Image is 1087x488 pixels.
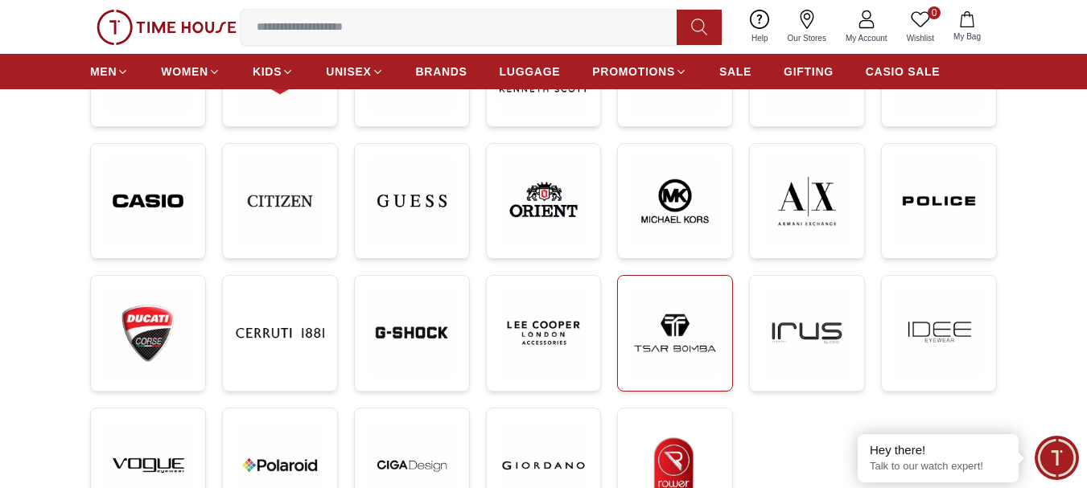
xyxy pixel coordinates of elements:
span: GIFTING [784,64,834,80]
img: ... [104,157,192,246]
span: My Account [839,32,894,44]
span: PROMOTIONS [592,64,675,80]
a: KIDS [253,57,294,86]
img: ... [368,157,456,246]
span: My Bag [947,31,987,43]
div: Chat Widget [1035,436,1079,480]
a: MEN [90,57,129,86]
img: ... [763,157,851,246]
span: 0 [928,6,941,19]
a: WOMEN [161,57,220,86]
img: ... [631,289,719,377]
span: SALE [719,64,751,80]
a: UNISEX [326,57,383,86]
img: ... [895,289,983,377]
img: ... [236,157,324,245]
span: Wishlist [900,32,941,44]
img: ... [236,289,324,377]
img: ... [895,157,983,246]
a: 0Wishlist [897,6,944,47]
img: ... [631,157,719,246]
a: PROMOTIONS [592,57,687,86]
a: Our Stores [778,6,836,47]
span: Help [745,32,775,44]
a: BRANDS [416,57,467,86]
span: CASIO SALE [866,64,941,80]
img: ... [104,289,192,378]
p: Talk to our watch expert! [870,460,1007,474]
span: UNISEX [326,64,371,80]
span: MEN [90,64,117,80]
span: WOMEN [161,64,208,80]
img: ... [500,289,588,377]
a: GIFTING [784,57,834,86]
span: KIDS [253,64,282,80]
span: BRANDS [416,64,467,80]
img: ... [763,289,851,377]
a: Help [742,6,778,47]
span: LUGGAGE [500,64,561,80]
span: Our Stores [781,32,833,44]
img: ... [97,10,237,45]
img: ... [500,157,588,246]
a: LUGGAGE [500,57,561,86]
a: SALE [719,57,751,86]
a: CASIO SALE [866,57,941,86]
div: Hey there! [870,442,1007,458]
button: My Bag [944,8,990,46]
img: ... [368,289,456,377]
